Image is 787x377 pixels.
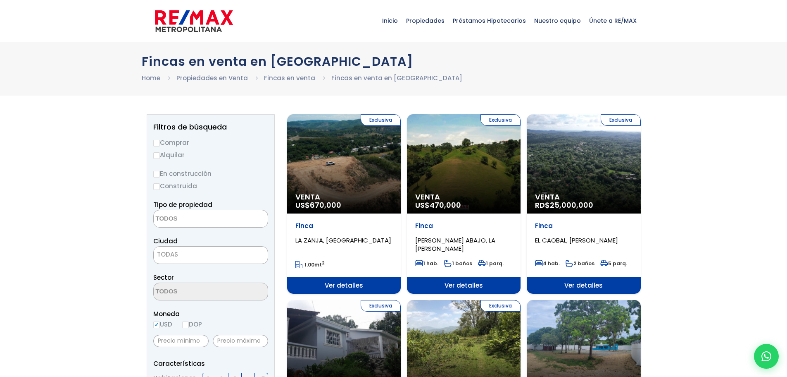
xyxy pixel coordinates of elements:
[153,273,174,282] span: Sector
[415,260,438,267] span: 1 hab.
[153,319,172,329] label: USD
[154,249,268,260] span: TODAS
[415,222,512,230] p: Finca
[264,74,315,82] a: Fincas en venta
[449,8,530,33] span: Préstamos Hipotecarios
[155,9,233,34] img: remax-metropolitana-logo
[153,358,268,369] p: Características
[142,74,160,82] a: Home
[153,183,160,190] input: Construida
[213,335,268,347] input: Precio máximo
[153,237,178,245] span: Ciudad
[153,123,268,131] h2: Filtros de búsqueda
[527,114,640,294] a: Exclusiva Venta RD$25,000,000 Finca EL CAOBAL, [PERSON_NAME] 4 hab. 2 baños 5 parq. Ver detalles
[535,222,632,230] p: Finca
[444,260,472,267] span: 1 baños
[176,74,248,82] a: Propiedades en Venta
[182,319,202,329] label: DOP
[322,260,325,266] sup: 2
[304,261,314,268] span: 1.00
[287,114,401,294] a: Exclusiva Venta US$670,000 Finca LA ZANJA, [GEOGRAPHIC_DATA] 1.00mt2 Ver detalles
[601,114,641,126] span: Exclusiva
[585,8,641,33] span: Únete a RE/MAX
[153,140,160,146] input: Comprar
[402,8,449,33] span: Propiedades
[361,114,401,126] span: Exclusiva
[153,322,160,328] input: USD
[287,277,401,294] span: Ver detalles
[153,246,268,264] span: TODAS
[153,200,212,209] span: Tipo de propiedad
[182,322,189,328] input: DOP
[535,236,618,245] span: EL CAOBAL, [PERSON_NAME]
[153,181,268,191] label: Construida
[535,200,593,210] span: RD$
[331,73,462,83] li: Fincas en venta en [GEOGRAPHIC_DATA]
[154,283,234,301] textarea: Search
[415,193,512,201] span: Venta
[478,260,504,267] span: 1 parq.
[361,300,401,312] span: Exclusiva
[295,261,325,268] span: mt
[153,152,160,159] input: Alquilar
[154,210,234,228] textarea: Search
[535,193,632,201] span: Venta
[310,200,341,210] span: 670,000
[153,335,209,347] input: Precio mínimo
[600,260,627,267] span: 5 parq.
[295,193,392,201] span: Venta
[480,300,521,312] span: Exclusiva
[407,277,521,294] span: Ver detalles
[142,54,646,69] h1: Fincas en venta en [GEOGRAPHIC_DATA]
[153,137,268,148] label: Comprar
[530,8,585,33] span: Nuestro equipo
[153,171,160,178] input: En construcción
[153,309,268,319] span: Moneda
[480,114,521,126] span: Exclusiva
[415,200,461,210] span: US$
[527,277,640,294] span: Ver detalles
[550,200,593,210] span: 25,000,000
[407,114,521,294] a: Exclusiva Venta US$470,000 Finca [PERSON_NAME] ABAJO, LA [PERSON_NAME] 1 hab. 1 baños 1 parq. Ver...
[153,168,268,179] label: En construcción
[535,260,560,267] span: 4 hab.
[153,150,268,160] label: Alquilar
[295,200,341,210] span: US$
[566,260,594,267] span: 2 baños
[415,236,495,253] span: [PERSON_NAME] ABAJO, LA [PERSON_NAME]
[295,236,391,245] span: LA ZANJA, [GEOGRAPHIC_DATA]
[157,250,178,259] span: TODAS
[430,200,461,210] span: 470,000
[378,8,402,33] span: Inicio
[295,222,392,230] p: Finca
